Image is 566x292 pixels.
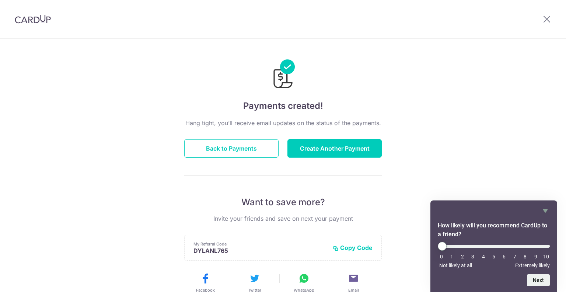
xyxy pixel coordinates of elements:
[469,254,476,260] li: 3
[490,254,497,260] li: 5
[184,99,382,113] h4: Payments created!
[15,15,51,24] img: CardUp
[287,139,382,158] button: Create Another Payment
[532,254,539,260] li: 9
[184,214,382,223] p: Invite your friends and save on next your payment
[542,254,550,260] li: 10
[438,221,550,239] h2: How likely will you recommend CardUp to a friend? Select an option from 0 to 10, with 0 being Not...
[333,244,373,251] button: Copy Code
[438,206,550,286] div: How likely will you recommend CardUp to a friend? Select an option from 0 to 10, with 0 being Not...
[438,254,445,260] li: 0
[459,254,466,260] li: 2
[521,254,529,260] li: 8
[511,254,518,260] li: 7
[184,196,382,208] p: Want to save more?
[515,262,550,268] span: Extremely likely
[184,118,382,127] p: Hang tight, you’ll receive email updates on the status of the payments.
[500,254,508,260] li: 6
[541,206,550,215] button: Hide survey
[193,247,327,254] p: DYLANL765
[438,242,550,268] div: How likely will you recommend CardUp to a friend? Select an option from 0 to 10, with 0 being Not...
[439,262,472,268] span: Not likely at all
[193,241,327,247] p: My Referral Code
[184,139,279,158] button: Back to Payments
[271,59,295,90] img: Payments
[448,254,455,260] li: 1
[527,274,550,286] button: Next question
[480,254,487,260] li: 4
